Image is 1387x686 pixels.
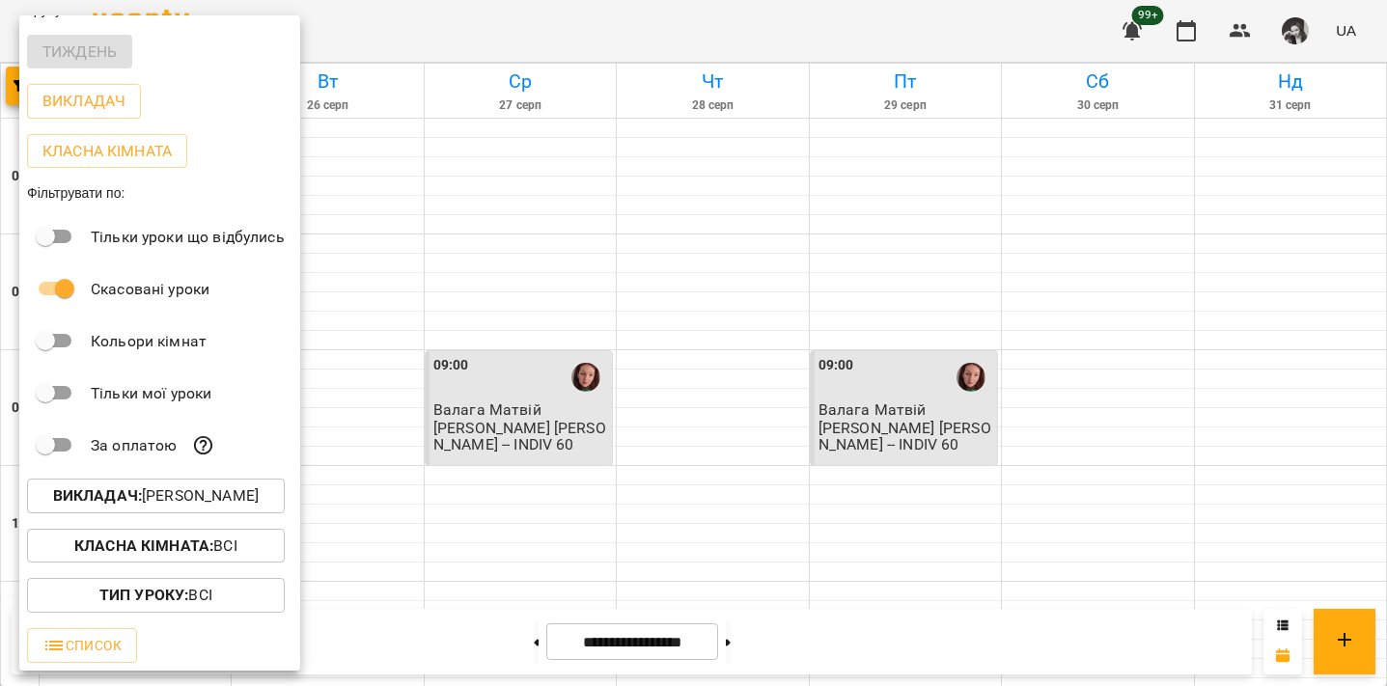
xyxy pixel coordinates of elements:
button: Класна кімната [27,134,187,169]
button: Викладач:[PERSON_NAME] [27,479,285,513]
button: Класна кімната:Всі [27,529,285,563]
b: Викладач : [53,486,142,505]
p: Скасовані уроки [91,278,209,301]
p: Всі [99,584,212,607]
button: Викладач [27,84,141,119]
p: Тільки уроки що відбулись [91,226,285,249]
b: Класна кімната : [74,536,213,555]
p: [PERSON_NAME] [53,484,259,508]
button: Тип Уроку:Всі [27,578,285,613]
p: Тільки мої уроки [91,382,211,405]
p: Класна кімната [42,140,172,163]
p: Всі [74,535,237,558]
div: Фільтрувати по: [19,176,300,210]
p: Викладач [42,90,125,113]
span: Список [42,634,122,657]
p: За оплатою [91,434,177,457]
p: Кольори кімнат [91,330,207,353]
b: Тип Уроку : [99,586,188,604]
button: Список [27,628,137,663]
